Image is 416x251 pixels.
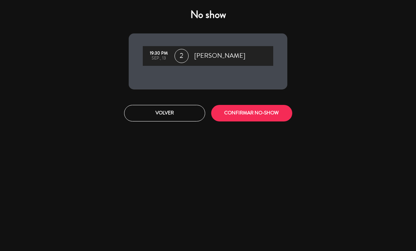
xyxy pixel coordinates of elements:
button: CONFIRMAR NO-SHOW [211,105,292,121]
div: sep., 13 [146,56,171,61]
span: [PERSON_NAME] [194,51,245,61]
div: 19:30 PM [146,51,171,56]
button: Volver [124,105,205,121]
span: 2 [175,49,189,63]
h4: No show [129,8,287,21]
